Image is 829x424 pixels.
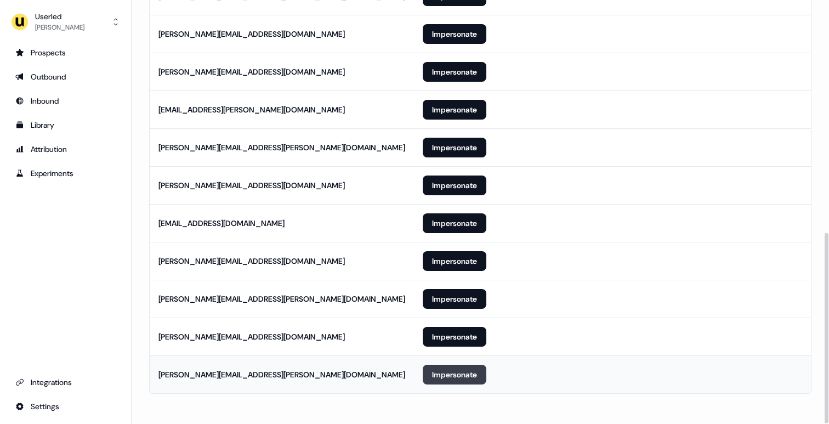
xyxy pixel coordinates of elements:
button: Impersonate [423,138,486,157]
div: Prospects [15,47,116,58]
button: Impersonate [423,62,486,82]
a: Go to templates [9,116,122,134]
button: Impersonate [423,251,486,271]
button: Impersonate [423,327,486,347]
button: Impersonate [423,100,486,120]
button: Impersonate [423,176,486,195]
div: [PERSON_NAME] [35,22,84,33]
button: Impersonate [423,289,486,309]
div: [PERSON_NAME][EMAIL_ADDRESS][PERSON_NAME][DOMAIN_NAME] [158,369,405,380]
div: [EMAIL_ADDRESS][PERSON_NAME][DOMAIN_NAME] [158,104,345,115]
button: Impersonate [423,365,486,385]
a: Go to integrations [9,374,122,391]
a: Go to integrations [9,398,122,415]
div: Attribution [15,144,116,155]
div: Experiments [15,168,116,179]
div: Settings [15,401,116,412]
div: [PERSON_NAME][EMAIL_ADDRESS][DOMAIN_NAME] [158,331,345,342]
button: Userled[PERSON_NAME] [9,9,122,35]
div: [PERSON_NAME][EMAIL_ADDRESS][PERSON_NAME][DOMAIN_NAME] [158,293,405,304]
div: Library [15,120,116,131]
a: Go to prospects [9,44,122,61]
button: Impersonate [423,213,486,233]
div: Inbound [15,95,116,106]
div: [PERSON_NAME][EMAIL_ADDRESS][DOMAIN_NAME] [158,66,345,77]
div: [PERSON_NAME][EMAIL_ADDRESS][DOMAIN_NAME] [158,256,345,267]
a: Go to outbound experience [9,68,122,86]
div: [PERSON_NAME][EMAIL_ADDRESS][DOMAIN_NAME] [158,180,345,191]
a: Go to experiments [9,165,122,182]
a: Go to Inbound [9,92,122,110]
div: Userled [35,11,84,22]
div: [PERSON_NAME][EMAIL_ADDRESS][DOMAIN_NAME] [158,29,345,39]
div: Outbound [15,71,116,82]
button: Impersonate [423,24,486,44]
div: [EMAIL_ADDRESS][DOMAIN_NAME] [158,218,285,229]
a: Go to attribution [9,140,122,158]
div: Integrations [15,377,116,388]
div: [PERSON_NAME][EMAIL_ADDRESS][PERSON_NAME][DOMAIN_NAME] [158,142,405,153]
